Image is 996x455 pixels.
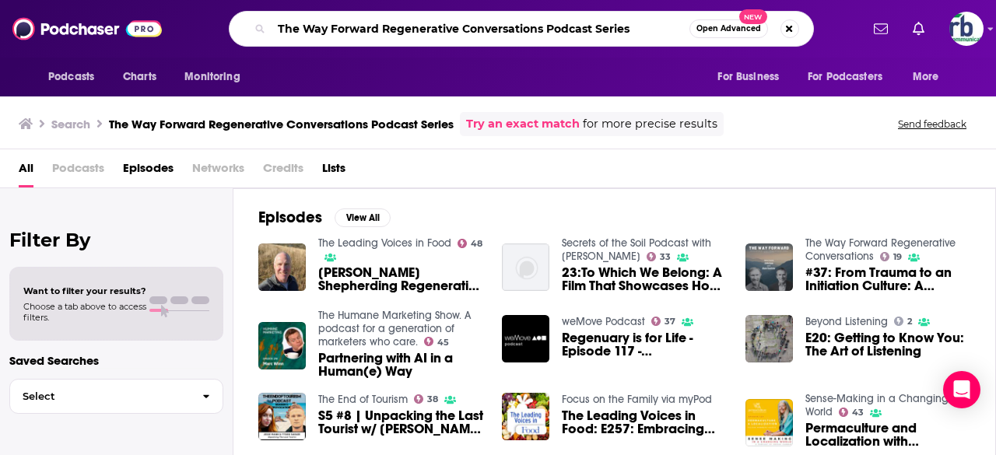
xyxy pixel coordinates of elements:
button: Open AdvancedNew [689,19,768,38]
span: Networks [192,156,244,187]
button: View All [335,208,391,227]
p: Saved Searches [9,353,223,368]
a: 2 [894,317,913,326]
span: 2 [907,318,912,325]
a: #37: From Trauma to an Initiation Culture: A Conversation with Manda Scott [805,266,970,292]
a: All [19,156,33,187]
a: weMove Podcast [562,315,645,328]
span: 48 [471,240,482,247]
span: Open Advanced [696,25,761,33]
span: Choose a tab above to access filters. [23,301,146,323]
button: open menu [902,62,959,92]
button: Send feedback [893,117,971,131]
a: Secrets of the Soil Podcast with Regen Ray [562,236,711,263]
a: Regenuary is for Life - Episode 117 - Glen Burrows aka The Ethical Butcher [562,331,727,358]
a: Lists [322,156,345,187]
a: 37 [651,317,676,326]
span: Podcasts [52,156,104,187]
span: Permaculture and Localization with [PERSON_NAME] and [PERSON_NAME] [805,422,970,448]
a: EpisodesView All [258,208,391,227]
span: New [739,9,767,24]
span: #37: From Trauma to an Initiation Culture: A Conversation with [PERSON_NAME] [805,266,970,292]
a: Permaculture and Localization with Helena Norberg-Hodge and Morag Gamble [805,422,970,448]
button: open menu [798,62,905,92]
button: open menu [37,62,114,92]
a: Try an exact match [466,115,580,133]
span: Podcasts [48,66,94,88]
a: Sense-Making in a Changing World [805,392,949,418]
span: More [913,66,939,88]
button: Select [9,379,223,414]
img: #37: From Trauma to an Initiation Culture: A Conversation with Manda Scott [745,243,793,291]
span: For Business [717,66,779,88]
span: S5 #8 | Unpacking the Last Tourist w/ [PERSON_NAME] & [PERSON_NAME] (The Last Tourist) [318,409,483,436]
span: 38 [427,396,438,403]
span: for more precise results [583,115,717,133]
img: Permaculture and Localization with Helena Norberg-Hodge and Morag Gamble [745,399,793,446]
h2: Filter By [9,229,223,251]
h3: Search [51,117,90,131]
a: Partnering with AI in a Human(e) Way [318,352,483,378]
a: Show notifications dropdown [907,16,931,42]
span: Credits [263,156,303,187]
a: 48 [458,239,483,248]
img: S5 #8 | Unpacking the Last Tourist w/ Jesse Mann & Tyson Sadler (The Last Tourist) [258,393,306,440]
div: Open Intercom Messenger [943,371,980,408]
img: The Leading Voices in Food: E257: Embracing convergence in the RECIPES Network [502,393,549,440]
a: Muller Shepherding Regenerative and Restorative Agricultural Practices [318,266,483,292]
a: Charts [113,62,166,92]
a: 23:To Which We Belong: A Film That Showcases How Regenerative Ag Can Bring Back The Life of Our S... [562,266,727,292]
span: Logged in as johannarb [949,12,984,46]
span: Want to filter your results? [23,285,146,296]
a: The Leading Voices in Food: E257: Embracing convergence in the RECIPES Network [562,409,727,436]
span: E20: Getting to Know You: The Art of Listening [805,331,970,358]
a: Episodes [123,156,174,187]
img: E20: Getting to Know You: The Art of Listening [745,315,793,362]
span: Charts [123,66,156,88]
h3: The Way Forward Regenerative Conversations Podcast Series [109,117,454,131]
button: open menu [707,62,798,92]
span: Monitoring [184,66,240,88]
span: 37 [665,318,675,325]
img: Partnering with AI in a Human(e) Way [258,322,306,369]
a: Focus on the Family via myPod [562,393,712,406]
span: 19 [893,254,902,261]
img: Muller Shepherding Regenerative and Restorative Agricultural Practices [258,243,306,291]
input: Search podcasts, credits, & more... [272,16,689,41]
a: 45 [424,337,450,346]
h2: Episodes [258,208,322,227]
a: Show notifications dropdown [868,16,894,42]
img: Podchaser - Follow, Share and Rate Podcasts [12,14,162,44]
button: open menu [174,62,260,92]
a: The End of Tourism [318,393,408,406]
img: User Profile [949,12,984,46]
img: Regenuary is for Life - Episode 117 - Glen Burrows aka The Ethical Butcher [502,315,549,362]
a: The Humane Marketing Show. A podcast for a generation of marketers who care. [318,309,471,348]
button: Show profile menu [949,12,984,46]
a: The Leading Voices in Food [318,236,451,250]
span: 45 [437,339,449,346]
a: 33 [647,252,672,261]
span: Select [10,391,190,401]
div: Search podcasts, credits, & more... [229,11,814,47]
span: Regenuary is for Life - Episode 117 - [PERSON_NAME] aka The Ethical Butcher [562,331,727,358]
img: 23:To Which We Belong: A Film That Showcases How Regenerative Ag Can Bring Back The Life of Our S... [502,243,549,291]
span: For Podcasters [808,66,882,88]
a: The Way Forward Regenerative Conversations [805,236,956,263]
a: Beyond Listening [805,315,888,328]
